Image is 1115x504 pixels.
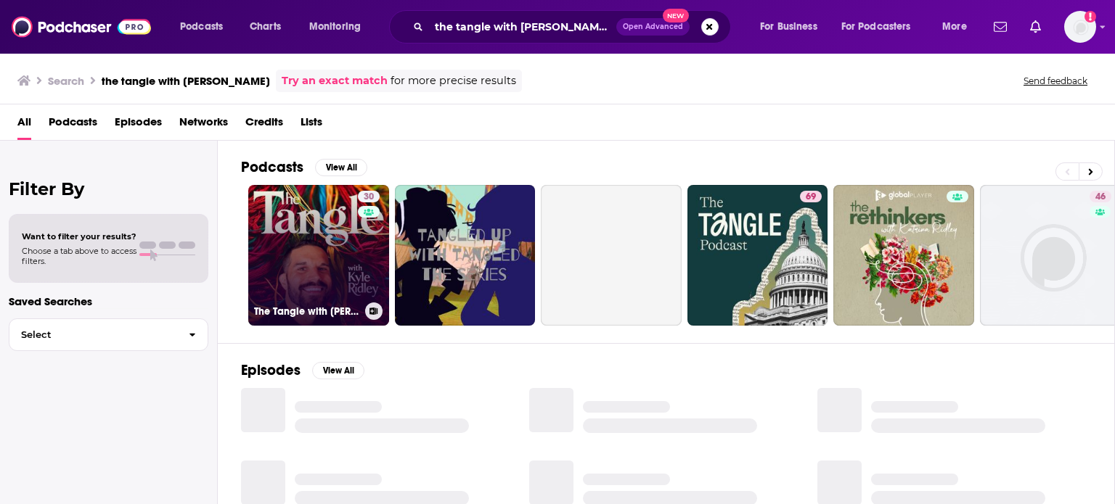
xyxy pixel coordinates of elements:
a: Episodes [115,110,162,140]
button: open menu [932,15,985,38]
span: for more precise results [391,73,516,89]
h3: Search [48,74,84,88]
button: View All [312,362,364,379]
button: open menu [170,15,242,38]
button: open menu [750,15,836,38]
a: 30 [358,191,380,202]
p: Saved Searches [9,294,208,308]
a: Networks [179,110,228,140]
button: View All [315,159,367,176]
h3: the tangle with [PERSON_NAME] [102,74,270,88]
h2: Episodes [241,361,301,379]
a: Show notifications dropdown [988,15,1013,39]
h2: Filter By [9,178,208,199]
h3: The Tangle with [PERSON_NAME] [254,305,359,318]
input: Search podcasts, credits, & more... [429,15,616,38]
a: Show notifications dropdown [1024,15,1047,39]
a: 69 [687,185,828,326]
a: 69 [800,191,822,202]
span: 46 [1095,190,1106,205]
button: Send feedback [1019,75,1092,87]
span: Charts [250,17,281,37]
a: Lists [301,110,322,140]
span: Logged in as NickG [1064,11,1096,43]
h2: Podcasts [241,158,303,176]
span: 30 [364,190,374,205]
img: User Profile [1064,11,1096,43]
a: 30The Tangle with [PERSON_NAME] [248,185,389,326]
a: Credits [245,110,283,140]
a: All [17,110,31,140]
span: Open Advanced [623,23,683,30]
img: Podchaser - Follow, Share and Rate Podcasts [12,13,151,41]
button: Open AdvancedNew [616,18,690,36]
a: Try an exact match [282,73,388,89]
span: Choose a tab above to access filters. [22,246,136,266]
a: 46 [1090,191,1111,202]
span: Want to filter your results? [22,231,136,241]
button: Show profile menu [1064,11,1096,43]
span: 69 [806,190,816,205]
span: Select [9,330,177,339]
span: Podcasts [180,17,223,37]
button: open menu [299,15,380,38]
button: Select [9,318,208,351]
a: Podcasts [49,110,97,140]
a: Charts [240,15,290,38]
button: open menu [832,15,932,38]
span: Monitoring [309,17,361,37]
span: New [663,9,689,22]
a: EpisodesView All [241,361,364,379]
span: For Podcasters [841,17,911,37]
span: More [942,17,967,37]
svg: Add a profile image [1085,11,1096,22]
a: PodcastsView All [241,158,367,176]
span: For Business [760,17,817,37]
div: Search podcasts, credits, & more... [403,10,745,44]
